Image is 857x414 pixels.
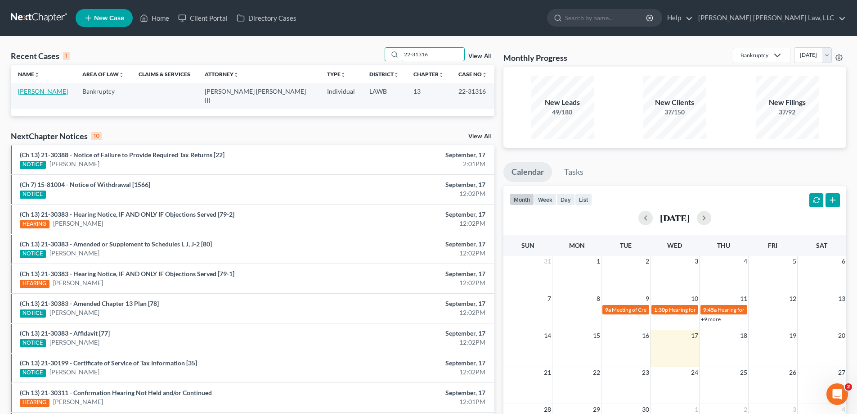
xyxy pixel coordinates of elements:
span: Mon [569,241,585,249]
a: [PERSON_NAME] [49,338,99,347]
span: 18 [739,330,748,341]
div: NOTICE [20,339,46,347]
a: Typeunfold_more [327,71,346,77]
a: +9 more [701,316,721,323]
a: (Ch 13) 21-30383 - Affidavit [77] [20,329,110,337]
span: 6 [841,256,846,267]
div: Recent Cases [11,50,70,61]
a: Case Nounfold_more [458,71,487,77]
button: day [556,193,575,205]
div: New Clients [643,97,706,108]
div: 37/150 [643,108,706,117]
div: NextChapter Notices [11,131,102,141]
a: [PERSON_NAME] [18,87,68,95]
i: unfold_more [482,72,487,77]
td: 13 [406,83,451,109]
div: September, 17 [336,180,485,189]
a: [PERSON_NAME] [49,368,99,377]
td: [PERSON_NAME] [PERSON_NAME] III [197,83,320,109]
span: 26 [788,367,797,378]
span: Sat [816,241,827,249]
td: Individual [320,83,362,109]
div: HEARING [20,220,49,228]
span: Meeting of Creditors for [PERSON_NAME] [612,306,712,313]
div: NOTICE [20,191,46,199]
div: HEARING [20,280,49,288]
input: Search by name... [401,48,464,61]
div: September, 17 [336,269,485,278]
span: 9:45a [703,306,717,313]
div: 10 [91,132,102,140]
span: 5 [792,256,797,267]
span: 23 [641,367,650,378]
a: Districtunfold_more [369,71,399,77]
a: Client Portal [174,10,232,26]
span: Thu [717,241,730,249]
i: unfold_more [439,72,444,77]
span: 13 [837,293,846,304]
div: 1 [63,52,70,60]
div: NOTICE [20,161,46,169]
div: September, 17 [336,388,485,397]
div: NOTICE [20,250,46,258]
div: 37/92 [756,108,819,117]
span: 16 [641,330,650,341]
i: unfold_more [233,72,239,77]
a: Chapterunfold_more [413,71,444,77]
a: [PERSON_NAME] [49,308,99,317]
span: 8 [596,293,601,304]
span: 2 [845,383,852,391]
div: Bankruptcy [740,51,768,59]
span: Sun [521,241,534,249]
a: Calendar [503,162,552,182]
a: (Ch 7) 15-81004 - Notice of Withdrawal [1566] [20,181,150,188]
span: 17 [690,330,699,341]
div: September, 17 [336,240,485,249]
a: (Ch 13) 21-30383 - Hearing Notice, IF AND ONLY IF Objections Served [79-1] [20,270,234,278]
span: 1 [596,256,601,267]
span: Hearing for [PERSON_NAME] & [PERSON_NAME] [718,306,835,313]
div: 12:02PM [336,308,485,317]
span: New Case [94,15,124,22]
i: unfold_more [394,72,399,77]
button: list [575,193,592,205]
span: 21 [543,367,552,378]
a: (Ch 13) 21-30388 - Notice of Failure to Provide Required Tax Returns [22] [20,151,224,159]
iframe: Intercom live chat [826,383,848,405]
a: (Ch 13) 21-30311 - Confirmation Hearing Not Held and/or Continued [20,389,212,396]
input: Search by name... [565,9,647,26]
a: Attorneyunfold_more [205,71,239,77]
div: 12:02PM [336,219,485,228]
div: 12:02PM [336,278,485,287]
td: Bankruptcy [75,83,131,109]
a: View All [468,53,491,59]
a: (Ch 13) 21-30383 - Hearing Notice, IF AND ONLY IF Objections Served [79-2] [20,210,234,218]
span: 15 [592,330,601,341]
div: 12:01PM [336,397,485,406]
div: September, 17 [336,299,485,308]
span: 31 [543,256,552,267]
a: [PERSON_NAME] [49,159,99,168]
span: 2 [645,256,650,267]
button: week [534,193,556,205]
button: month [510,193,534,205]
a: Nameunfold_more [18,71,40,77]
span: 9 [645,293,650,304]
a: Tasks [556,162,592,182]
span: Hearing for [PERSON_NAME] [669,306,739,313]
span: 4 [743,256,748,267]
td: 22-31316 [451,83,494,109]
span: 22 [592,367,601,378]
i: unfold_more [34,72,40,77]
span: 19 [788,330,797,341]
a: [PERSON_NAME] [53,397,103,406]
div: HEARING [20,399,49,407]
span: Fri [768,241,777,249]
a: [PERSON_NAME] [PERSON_NAME] Law, LLC [694,10,846,26]
div: 12:02PM [336,249,485,258]
a: (Ch 13) 21-30383 - Amended or Supplement to Schedules I, J, J-2 [80] [20,240,212,248]
div: New Filings [756,97,819,108]
span: 24 [690,367,699,378]
span: Wed [667,241,682,249]
div: 12:02PM [336,338,485,347]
